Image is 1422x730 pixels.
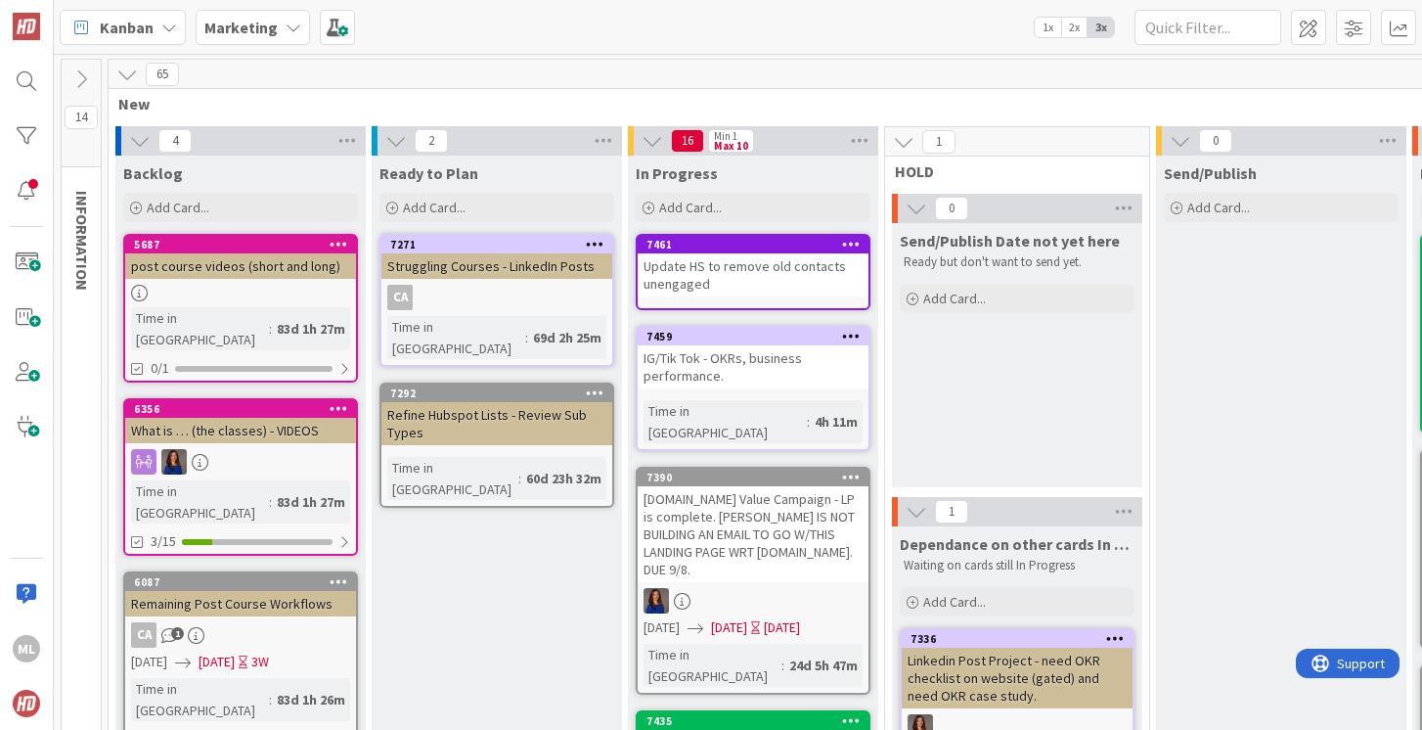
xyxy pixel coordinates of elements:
a: 7390[DOMAIN_NAME] Value Campaign - LP is complete. [PERSON_NAME] IS NOT BUILDING AN EMAIL TO GO W... [636,467,870,695]
span: Send/Publish Date not yet here [900,231,1120,251]
span: Add Card... [147,199,209,216]
span: In Progress [636,163,718,183]
div: 4h 11m [810,411,863,433]
span: Backlog [123,163,183,183]
span: 3x [1088,18,1114,37]
div: 7390 [638,469,868,486]
div: 6356 [134,402,356,416]
div: 60d 23h 32m [521,468,606,489]
span: 2x [1061,18,1088,37]
span: Dependance on other cards In progress [900,534,1134,554]
div: [DATE] [764,617,800,638]
span: : [518,468,521,489]
div: Time in [GEOGRAPHIC_DATA] [387,457,518,500]
span: Support [41,3,89,26]
span: : [269,491,272,513]
div: 7390[DOMAIN_NAME] Value Campaign - LP is complete. [PERSON_NAME] IS NOT BUILDING AN EMAIL TO GO W... [638,469,868,582]
div: Struggling Courses - LinkedIn Posts [381,253,612,279]
div: IG/Tik Tok - OKRs, business performance. [638,345,868,388]
div: 83d 1h 26m [272,689,350,710]
input: Quick Filter... [1134,10,1281,45]
span: 4 [158,129,192,153]
div: post course videos (short and long) [125,253,356,279]
div: 7271Struggling Courses - LinkedIn Posts [381,236,612,279]
div: Time in [GEOGRAPHIC_DATA] [644,644,781,687]
div: Time in [GEOGRAPHIC_DATA] [644,400,807,443]
div: Refine Hubspot Lists - Review Sub Types [381,402,612,445]
div: CA [125,622,356,648]
b: Marketing [204,18,278,37]
div: 7336Linkedin Post Project - need OKR checklist on website (gated) and need OKR case study. [902,630,1133,708]
span: Kanban [100,16,154,39]
span: INFORMATION [72,191,92,291]
a: 6356What is … (the classes) - VIDEOSSLTime in [GEOGRAPHIC_DATA]:83d 1h 27m3/15 [123,398,358,556]
span: Add Card... [659,199,722,216]
div: 5687 [125,236,356,253]
div: 7459 [646,330,868,343]
div: 7459IG/Tik Tok - OKRs, business performance. [638,328,868,388]
span: [DATE] [711,617,747,638]
p: Ready but don't want to send yet. [904,254,1131,270]
span: 0 [935,197,968,220]
span: 3/15 [151,531,176,552]
span: Add Card... [923,593,986,611]
div: What is … (the classes) - VIDEOS [125,418,356,443]
div: Max 10 [714,141,748,151]
span: : [525,327,528,348]
div: 69d 2h 25m [528,327,606,348]
div: 83d 1h 27m [272,491,350,513]
a: 7459IG/Tik Tok - OKRs, business performance.Time in [GEOGRAPHIC_DATA]:4h 11m [636,326,870,451]
div: 83d 1h 27m [272,318,350,340]
div: Time in [GEOGRAPHIC_DATA] [131,678,269,721]
a: 7461Update HS to remove old contacts unengaged [636,234,870,310]
span: 0 [1199,129,1232,153]
span: 1 [922,130,955,154]
div: CA [131,622,156,648]
span: [DATE] [199,652,235,672]
div: Linkedin Post Project - need OKR checklist on website (gated) and need OKR case study. [902,648,1133,708]
div: 6356 [125,400,356,418]
div: 6356What is … (the classes) - VIDEOS [125,400,356,443]
div: [DOMAIN_NAME] Value Campaign - LP is complete. [PERSON_NAME] IS NOT BUILDING AN EMAIL TO GO W/THI... [638,486,868,582]
span: 2 [415,129,448,153]
img: Visit kanbanzone.com [13,13,40,40]
div: 6087 [125,573,356,591]
span: 1x [1035,18,1061,37]
div: 7461Update HS to remove old contacts unengaged [638,236,868,297]
div: 5687 [134,238,356,251]
p: Waiting on cards still In Progress [904,558,1131,573]
span: 1 [171,627,184,640]
div: Remaining Post Course Workflows [125,591,356,616]
a: 5687post course videos (short and long)Time in [GEOGRAPHIC_DATA]:83d 1h 27m0/1 [123,234,358,383]
span: 16 [671,129,704,153]
div: 7271 [390,238,612,251]
span: [DATE] [644,617,680,638]
div: 6087Remaining Post Course Workflows [125,573,356,616]
span: : [781,655,784,676]
div: Update HS to remove old contacts unengaged [638,253,868,297]
div: 7336 [911,632,1133,646]
span: 14 [65,106,98,129]
div: ML [13,635,40,662]
span: 1 [935,500,968,524]
span: Add Card... [923,290,986,307]
span: Add Card... [403,199,466,216]
div: Time in [GEOGRAPHIC_DATA] [131,307,269,350]
span: Add Card... [1187,199,1250,216]
div: Min 1 [714,131,737,141]
div: 7459 [638,328,868,345]
div: 3W [251,652,269,672]
span: : [269,689,272,710]
div: 7292 [381,385,612,402]
img: SL [644,588,669,614]
span: 65 [146,63,179,86]
a: 7271Struggling Courses - LinkedIn PostsCATime in [GEOGRAPHIC_DATA]:69d 2h 25m [379,234,614,367]
div: CA [381,285,612,310]
img: avatar [13,690,40,717]
div: 24d 5h 47m [784,655,863,676]
span: : [269,318,272,340]
div: 7390 [646,471,868,484]
div: 7435 [638,712,868,730]
img: SL [161,449,187,475]
div: 7271 [381,236,612,253]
